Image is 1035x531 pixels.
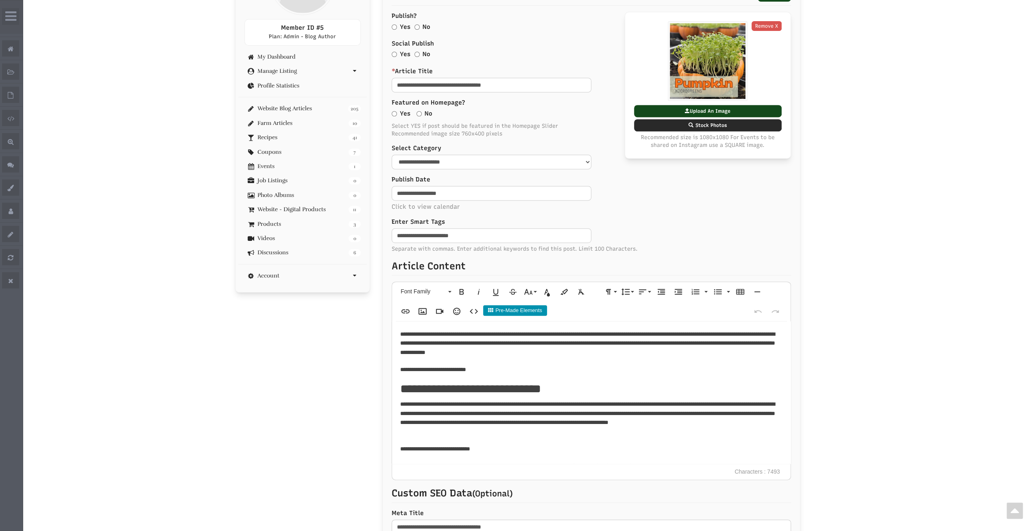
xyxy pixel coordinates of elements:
[392,24,397,30] input: Yes
[454,284,469,300] button: Bold (Ctrl+B)
[244,192,361,198] a: 0 Photo Albums
[505,284,521,300] button: Strikethrough (Ctrl+S)
[244,120,361,126] a: 10 Farm Articles
[602,284,618,300] button: Paragraph Format
[244,83,361,89] a: Profile Statistics
[281,24,324,31] span: Member ID #5
[269,33,336,39] span: Plan: Admin - Blog Author
[522,284,538,300] button: Font Size
[767,303,783,319] button: Redo (Ctrl+Shift+Z)
[634,133,782,149] span: Recommended size is 1080x1080 For Events to be shared on Instagram use a SQUARE image.
[416,111,422,116] input: No
[349,221,361,228] span: 3
[244,105,361,111] a: 205 Website Blog Articles
[472,489,513,498] small: (Optional)
[539,284,555,300] button: Text Color
[244,54,361,60] a: My Dashboard
[392,245,791,253] span: Separate with commas. Enter additional keywords to find this post. Limit 100 Characters.
[671,284,686,300] button: Increase Indent (Ctrl+])
[483,305,547,316] button: Pre-Made Elements
[619,284,635,300] button: Line Height
[634,105,782,117] label: Upload An Image
[392,111,397,116] input: Yes
[724,284,731,300] button: Unordered List
[634,119,782,131] label: Stock Photos
[423,23,430,31] label: No
[636,284,652,300] button: Align
[432,303,447,319] button: Insert Video
[244,68,361,74] a: Manage Listing
[392,144,791,153] label: Select Category
[392,203,791,211] p: Click to view calendar
[349,149,361,156] span: 7
[414,24,420,30] input: No
[466,303,482,319] button: Code View
[244,221,361,227] a: 3 Products
[710,284,726,300] button: Unordered List
[423,50,430,59] label: No
[488,284,503,300] button: Underline (Ctrl+U)
[348,105,361,112] span: 205
[400,109,410,118] label: Yes
[392,218,791,226] label: Enter Smart Tags
[732,284,748,300] button: Insert Table
[414,52,420,57] input: No
[5,10,16,23] i: Wide Admin Panel
[556,284,572,300] button: Background Color
[244,163,361,169] a: 1 Events
[244,149,361,155] a: 7 Coupons
[244,273,361,279] a: Account
[471,284,486,300] button: Italic (Ctrl+I)
[349,163,361,170] span: 1
[392,509,791,518] label: Meta Title
[392,12,791,20] label: Publish?
[244,134,361,140] a: 41 Recipes
[573,284,589,300] button: Clear Formatting
[349,177,361,184] span: 0
[392,122,791,138] span: Select YES if post should be featured in the Homepage Slider Recommended image size 760x400 pixels
[349,235,361,242] span: 0
[730,464,784,480] span: Characters : 7493
[398,303,413,319] button: Insert Link (Ctrl+K)
[392,67,791,76] label: Article Title
[668,21,747,101] img: 5 blog post image 20251004095323
[702,284,708,300] button: Ordered List
[654,284,669,300] button: Decrease Indent (Ctrl+[)
[244,235,361,241] a: 0 Videos
[349,206,361,213] span: 11
[400,23,410,31] label: Yes
[244,177,361,184] a: 0 Job Listings
[349,249,361,256] span: 6
[415,303,430,319] button: Insert Image (Ctrl+P)
[398,284,452,300] button: Font Family
[392,52,397,57] input: Yes
[425,109,432,118] label: No
[752,21,782,31] a: Remove X
[688,284,703,300] button: Ordered List
[392,259,791,275] p: Article Content
[349,134,361,141] span: 41
[392,175,430,184] label: Publish Date
[392,39,791,48] label: Social Publish
[392,155,591,169] select: select-1
[349,120,361,127] span: 10
[392,486,791,503] p: Custom SEO Data
[399,288,448,295] span: Font Family
[750,284,765,300] button: Insert Horizontal Line
[400,50,410,59] label: Yes
[244,206,361,212] a: 11 Website - Digital Products
[392,98,791,107] label: Featured on Homepage?
[750,303,766,319] button: Undo (Ctrl+Z)
[349,192,361,199] span: 0
[244,249,361,256] a: 6 Discussions
[449,303,464,319] button: Emoticons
